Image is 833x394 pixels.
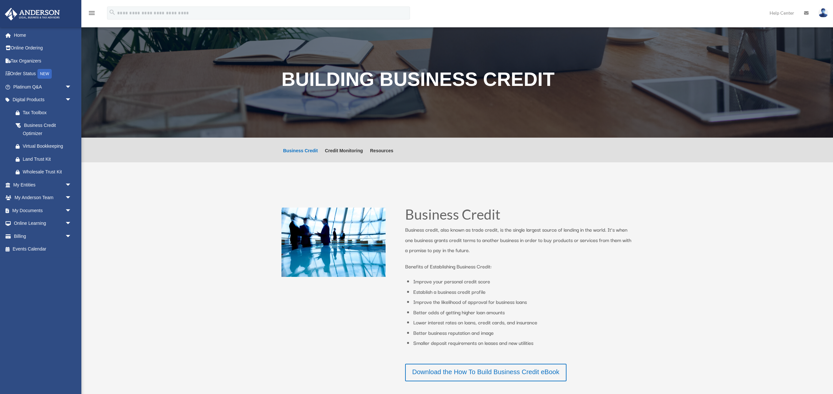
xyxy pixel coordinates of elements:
[65,191,78,205] span: arrow_drop_down
[5,67,81,81] a: Order StatusNEW
[65,230,78,243] span: arrow_drop_down
[65,204,78,217] span: arrow_drop_down
[413,287,633,297] li: Establish a business credit profile
[23,168,73,176] div: Wholesale Trust Kit
[405,224,633,261] p: Business credit, also known as trade credit, is the single largest source of lending in the world...
[413,317,633,328] li: Lower interest rates on loans, credit cards, and insurance
[5,204,81,217] a: My Documentsarrow_drop_down
[65,93,78,107] span: arrow_drop_down
[65,80,78,94] span: arrow_drop_down
[283,148,318,162] a: Business Credit
[23,121,70,137] div: Business Credit Optimizer
[405,261,633,272] p: Benefits of Establishing Business Credit:
[5,80,81,93] a: Platinum Q&Aarrow_drop_down
[65,178,78,192] span: arrow_drop_down
[9,166,81,179] a: Wholesale Trust Kit
[405,364,567,381] a: Download the How To Build Business Credit eBook
[23,155,73,163] div: Land Trust Kit
[37,69,52,79] div: NEW
[281,70,633,92] h1: Building Business Credit
[5,54,81,67] a: Tax Organizers
[413,297,633,307] li: Improve the likelihood of approval for business loans
[818,8,828,18] img: User Pic
[88,11,96,17] a: menu
[23,142,73,150] div: Virtual Bookkeeping
[5,217,81,230] a: Online Learningarrow_drop_down
[5,42,81,55] a: Online Ordering
[9,140,81,153] a: Virtual Bookkeeping
[109,9,116,16] i: search
[5,29,81,42] a: Home
[281,208,386,277] img: business people talking in office
[5,243,81,256] a: Events Calendar
[5,93,81,106] a: Digital Productsarrow_drop_down
[370,148,393,162] a: Resources
[413,307,633,318] li: Better odds of getting higher loan amounts
[23,109,73,117] div: Tax Toolbox
[9,119,78,140] a: Business Credit Optimizer
[413,338,633,348] li: Smaller deposit requirements on leases and new utilities
[325,148,363,162] a: Credit Monitoring
[5,191,81,204] a: My Anderson Teamarrow_drop_down
[9,153,81,166] a: Land Trust Kit
[413,276,633,287] li: Improve your personal credit score
[9,106,81,119] a: Tax Toolbox
[5,178,81,191] a: My Entitiesarrow_drop_down
[65,217,78,230] span: arrow_drop_down
[88,9,96,17] i: menu
[5,230,81,243] a: Billingarrow_drop_down
[3,8,62,20] img: Anderson Advisors Platinum Portal
[413,328,633,338] li: Better business reputation and image
[405,208,633,225] h1: Business Credit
